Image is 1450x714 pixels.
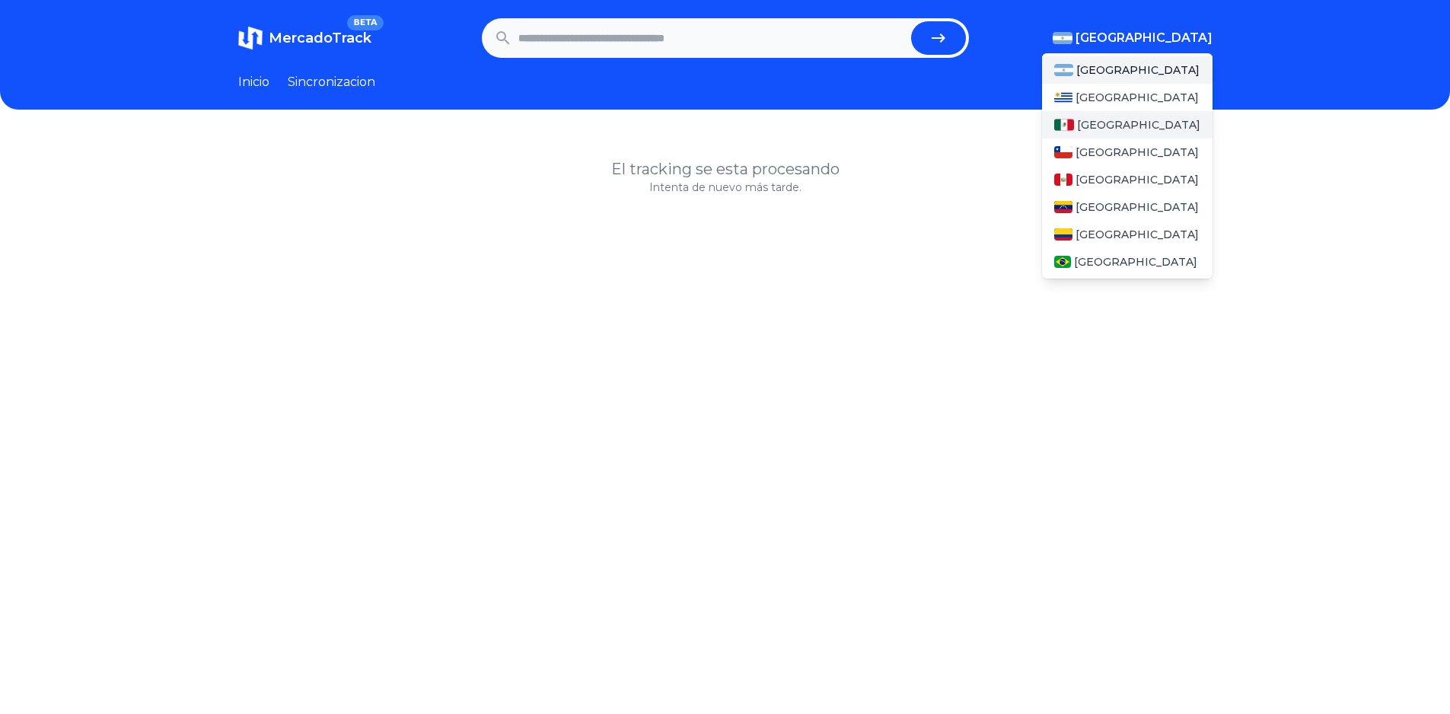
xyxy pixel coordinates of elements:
[288,73,375,91] a: Sincronizacion
[1076,90,1199,105] span: [GEOGRAPHIC_DATA]
[238,26,263,50] img: MercadoTrack
[1054,174,1072,186] img: Peru
[1053,32,1072,44] img: Argentina
[1077,117,1200,132] span: [GEOGRAPHIC_DATA]
[1042,56,1213,84] a: Argentina[GEOGRAPHIC_DATA]
[1042,139,1213,166] a: Chile[GEOGRAPHIC_DATA]
[1054,91,1072,104] img: Uruguay
[1076,227,1199,242] span: [GEOGRAPHIC_DATA]
[238,180,1213,195] p: Intenta de nuevo más tarde.
[1054,146,1072,158] img: Chile
[1054,64,1074,76] img: Argentina
[1076,29,1213,47] span: [GEOGRAPHIC_DATA]
[1053,29,1213,47] button: [GEOGRAPHIC_DATA]
[1076,172,1199,187] span: [GEOGRAPHIC_DATA]
[1074,254,1197,269] span: [GEOGRAPHIC_DATA]
[1042,111,1213,139] a: Mexico[GEOGRAPHIC_DATA]
[1076,62,1200,78] span: [GEOGRAPHIC_DATA]
[1042,248,1213,276] a: Brasil[GEOGRAPHIC_DATA]
[269,30,371,46] span: MercadoTrack
[1042,221,1213,248] a: Colombia[GEOGRAPHIC_DATA]
[1042,84,1213,111] a: Uruguay[GEOGRAPHIC_DATA]
[1054,201,1072,213] img: Venezuela
[1042,193,1213,221] a: Venezuela[GEOGRAPHIC_DATA]
[1054,119,1074,131] img: Mexico
[1054,228,1072,241] img: Colombia
[238,158,1213,180] h1: El tracking se esta procesando
[1054,256,1072,268] img: Brasil
[347,15,383,30] span: BETA
[1042,166,1213,193] a: Peru[GEOGRAPHIC_DATA]
[1076,145,1199,160] span: [GEOGRAPHIC_DATA]
[238,73,269,91] a: Inicio
[238,26,371,50] a: MercadoTrackBETA
[1076,199,1199,215] span: [GEOGRAPHIC_DATA]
